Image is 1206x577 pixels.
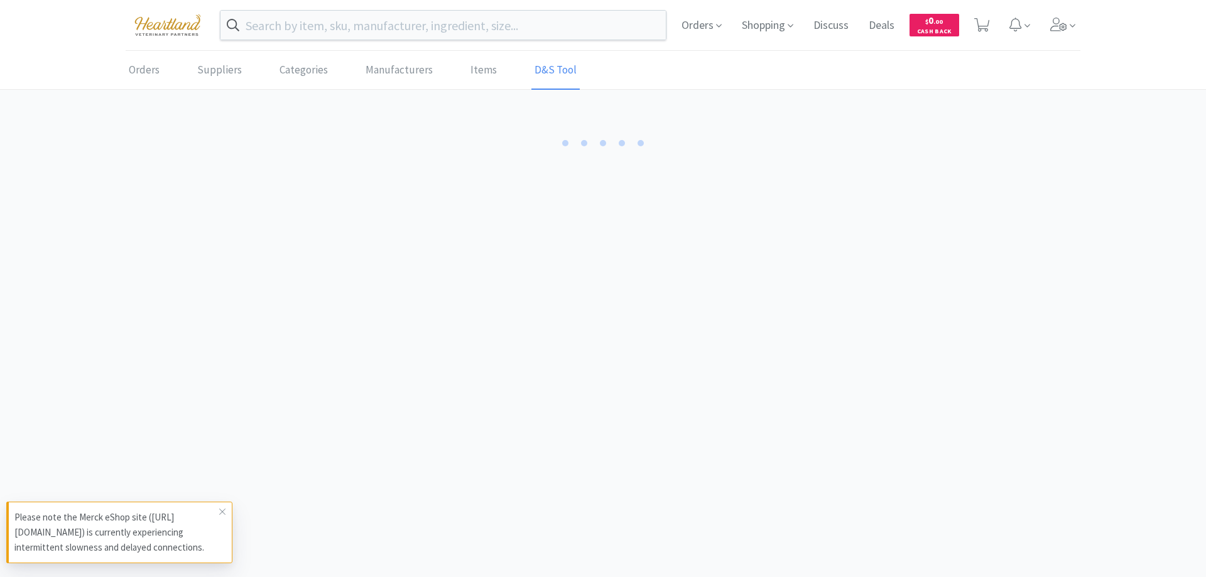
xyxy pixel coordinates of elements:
p: Please note the Merck eShop site ([URL][DOMAIN_NAME]) is currently experiencing intermittent slow... [14,510,219,555]
a: Items [467,51,500,90]
img: cad7bdf275c640399d9c6e0c56f98fd2_10.png [126,8,210,42]
span: . 00 [933,18,943,26]
a: D&S Tool [531,51,580,90]
a: $0.00Cash Back [910,8,959,42]
a: Discuss [808,20,854,31]
input: Search by item, sku, manufacturer, ingredient, size... [220,11,666,40]
a: Deals [864,20,899,31]
a: Suppliers [194,51,245,90]
a: Manufacturers [362,51,436,90]
a: Categories [276,51,331,90]
span: 0 [925,14,943,26]
span: $ [925,18,928,26]
a: Orders [126,51,163,90]
span: Cash Back [917,28,952,36]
